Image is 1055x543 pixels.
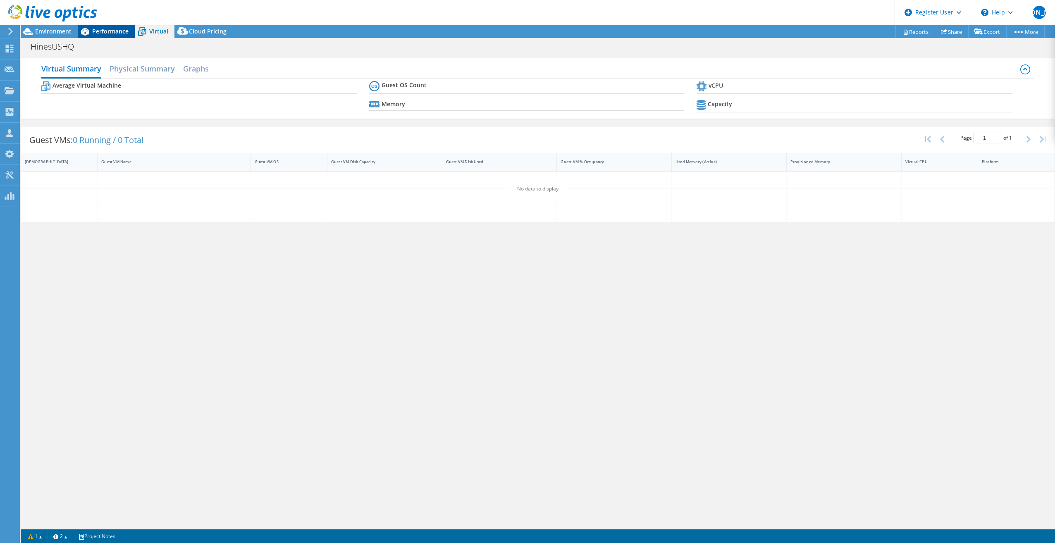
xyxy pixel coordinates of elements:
h1: HinesUSHQ [27,42,87,51]
span: Cloud Pricing [189,27,227,35]
div: [DEMOGRAPHIC_DATA] [25,159,84,164]
h2: Virtual Summary [41,60,101,79]
b: Average Virtual Machine [53,81,121,90]
input: jump to page [973,133,1002,143]
div: Guest VM % Occupancy [561,159,658,164]
a: 1 [22,531,48,541]
div: Used Memory (Active) [675,159,773,164]
b: vCPU [709,81,723,90]
div: Guest VM Disk Used [446,159,543,164]
a: Project Notes [73,531,121,541]
a: Share [935,25,969,38]
a: Export [968,25,1007,38]
span: Page of [960,133,1012,143]
div: Virtual CPU [905,159,964,164]
div: Platform [982,159,1041,164]
b: Memory [382,100,405,108]
b: Guest OS Count [382,81,427,89]
span: [PERSON_NAME] [1033,6,1046,19]
a: 2 [48,531,73,541]
span: 0 Running / 0 Total [73,134,143,145]
h2: Physical Summary [110,60,175,77]
a: More [1006,25,1045,38]
div: Guest VM Name [101,159,236,164]
div: Guest VMs: [21,127,152,153]
h2: Graphs [183,60,209,77]
svg: \n [981,9,988,16]
div: Guest VM Disk Capacity [331,159,428,164]
span: Performance [92,27,129,35]
span: Virtual [149,27,168,35]
span: 1 [1009,134,1012,141]
span: Environment [35,27,72,35]
div: Guest VM OS [255,159,313,164]
b: Capacity [708,100,732,108]
a: Reports [895,25,935,38]
div: Provisioned Memory [790,159,888,164]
